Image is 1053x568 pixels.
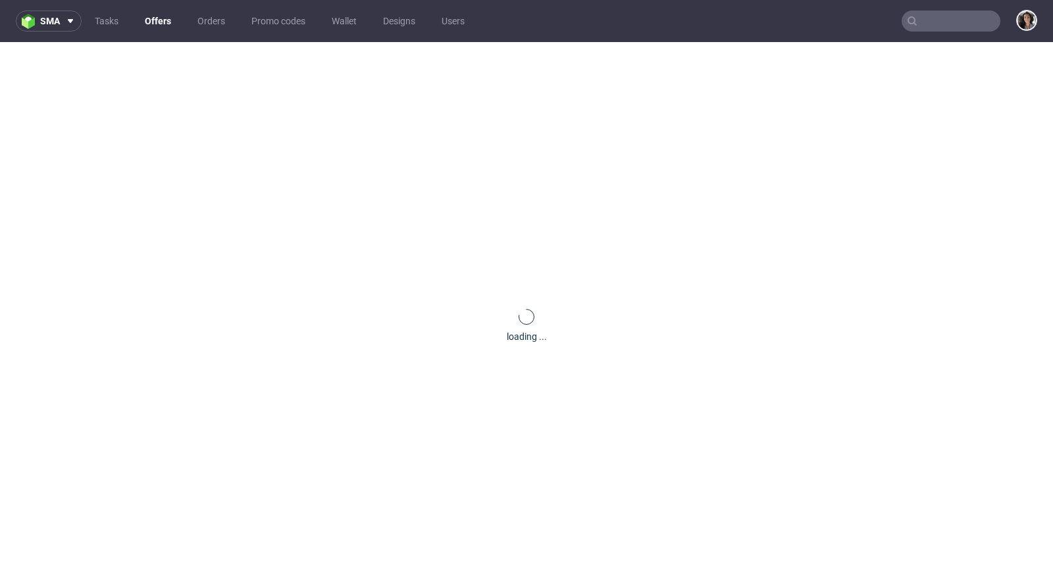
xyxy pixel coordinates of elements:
[22,14,40,29] img: logo
[1017,11,1036,30] img: Moreno Martinez Cristina
[375,11,423,32] a: Designs
[16,11,82,32] button: sma
[40,16,60,26] span: sma
[324,11,365,32] a: Wallet
[137,11,179,32] a: Offers
[507,330,547,343] div: loading ...
[190,11,233,32] a: Orders
[434,11,473,32] a: Users
[244,11,313,32] a: Promo codes
[87,11,126,32] a: Tasks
